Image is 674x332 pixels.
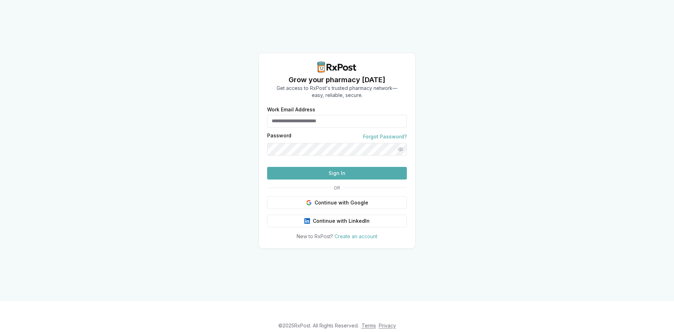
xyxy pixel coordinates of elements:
p: Get access to RxPost's trusted pharmacy network— easy, reliable, secure. [277,85,397,99]
img: LinkedIn [304,218,310,224]
img: RxPost Logo [315,61,359,73]
span: OR [331,185,343,191]
label: Password [267,133,291,140]
span: New to RxPost? [297,233,333,239]
a: Privacy [379,323,396,328]
button: Show password [394,143,407,156]
a: Forgot Password? [363,133,407,140]
label: Work Email Address [267,107,407,112]
a: Terms [362,323,376,328]
h1: Grow your pharmacy [DATE] [277,75,397,85]
button: Continue with Google [267,196,407,209]
a: Create an account [335,233,377,239]
button: Sign In [267,167,407,180]
img: Google [306,200,312,206]
button: Continue with LinkedIn [267,215,407,227]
